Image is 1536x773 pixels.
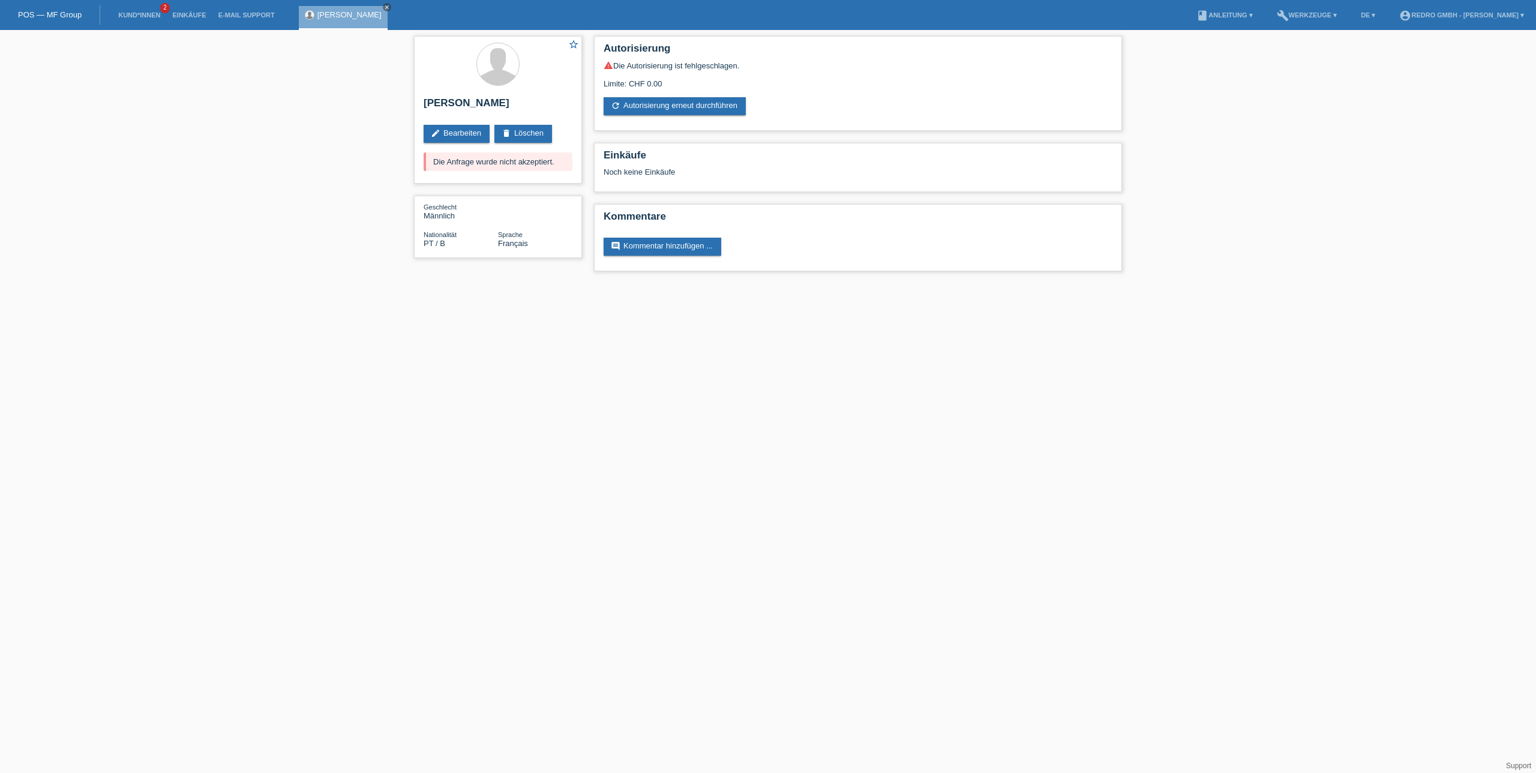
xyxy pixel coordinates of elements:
a: account_circleRedro GmbH - [PERSON_NAME] ▾ [1393,11,1530,19]
a: deleteLöschen [494,125,552,143]
a: POS — MF Group [18,10,82,19]
span: Geschlecht [424,203,457,211]
i: comment [611,241,620,251]
a: [PERSON_NAME] [317,10,382,19]
a: E-Mail Support [212,11,281,19]
a: refreshAutorisierung erneut durchführen [604,97,746,115]
a: bookAnleitung ▾ [1190,11,1258,19]
span: 2 [160,3,170,13]
a: Kund*innen [112,11,166,19]
i: build [1277,10,1289,22]
a: editBearbeiten [424,125,490,143]
span: Sprache [498,231,523,238]
span: Français [498,239,528,248]
div: Männlich [424,202,498,220]
a: close [383,3,391,11]
i: close [384,4,390,10]
div: Die Autorisierung ist fehlgeschlagen. [604,61,1112,70]
h2: Autorisierung [604,43,1112,61]
i: delete [502,128,511,138]
a: DE ▾ [1355,11,1381,19]
div: Limite: CHF 0.00 [604,70,1112,88]
i: refresh [611,101,620,110]
i: book [1196,10,1208,22]
i: edit [431,128,440,138]
a: star_border [568,39,579,52]
h2: Kommentare [604,211,1112,229]
a: commentKommentar hinzufügen ... [604,238,721,256]
h2: Einkäufe [604,149,1112,167]
a: Einkäufe [166,11,212,19]
i: warning [604,61,613,70]
div: Die Anfrage wurde nicht akzeptiert. [424,152,572,171]
div: Noch keine Einkäufe [604,167,1112,185]
a: buildWerkzeuge ▾ [1271,11,1343,19]
h2: [PERSON_NAME] [424,97,572,115]
span: Nationalität [424,231,457,238]
a: Support [1506,762,1531,770]
i: star_border [568,39,579,50]
span: Portugal / B / 07.05.2019 [424,239,445,248]
i: account_circle [1399,10,1411,22]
